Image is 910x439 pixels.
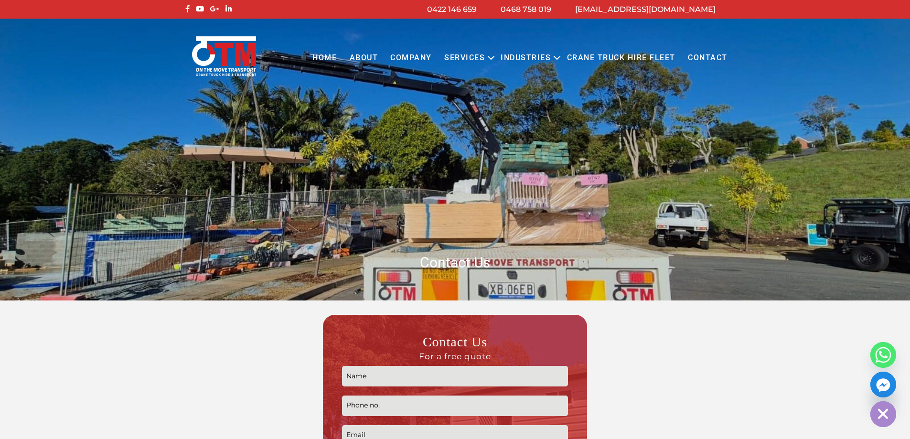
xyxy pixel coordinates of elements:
[342,366,568,386] input: Name
[343,45,384,71] a: About
[427,5,477,14] a: 0422 146 659
[342,396,568,416] input: Phone no.
[183,253,728,272] h1: Contact Us
[438,45,491,71] a: Services
[682,45,734,71] a: Contact
[870,372,896,397] a: Facebook_Messenger
[575,5,716,14] a: [EMAIL_ADDRESS][DOMAIN_NAME]
[494,45,557,71] a: Industries
[384,45,438,71] a: COMPANY
[190,35,258,77] img: Otmtransport
[501,5,551,14] a: 0468 758 019
[560,45,681,71] a: Crane Truck Hire Fleet
[870,342,896,368] a: Whatsapp
[306,45,343,71] a: Home
[342,351,568,362] span: For a free quote
[342,333,568,361] h3: Contact Us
